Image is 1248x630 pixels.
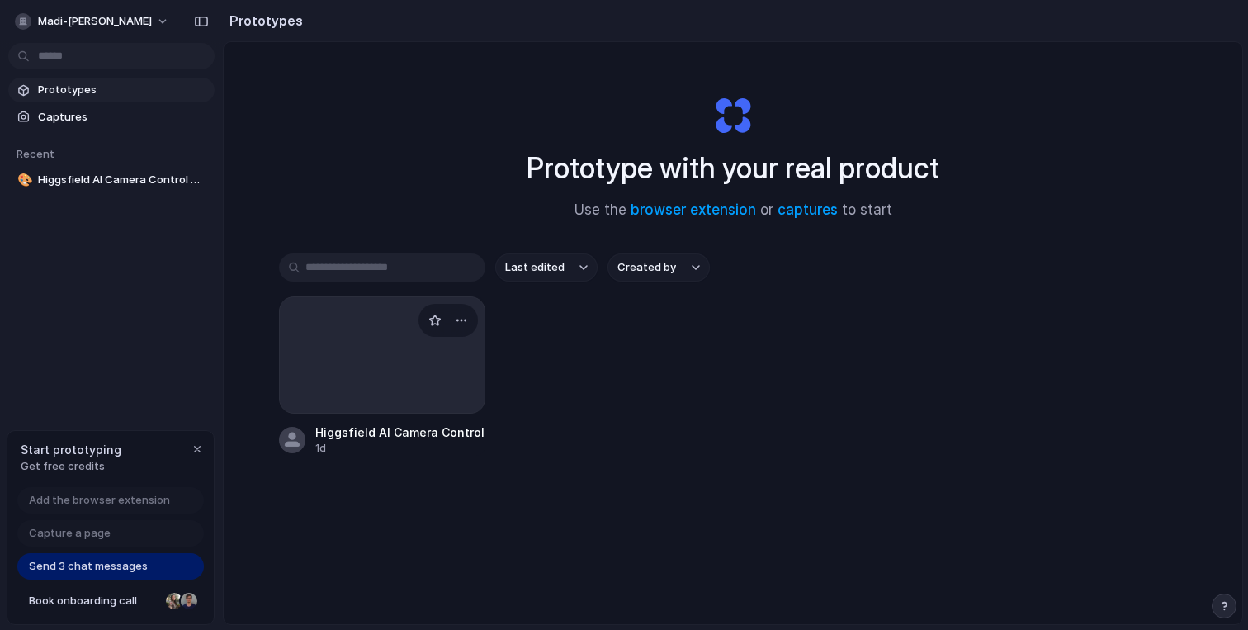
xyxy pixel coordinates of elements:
[505,259,565,276] span: Last edited
[38,109,208,126] span: Captures
[607,253,710,282] button: Created by
[8,78,215,102] a: Prototypes
[574,200,892,221] span: Use the or to start
[38,82,208,98] span: Prototypes
[29,525,111,542] span: Capture a page
[29,492,170,509] span: Add the browser extension
[164,591,184,611] div: Nicole Kubica
[38,172,208,188] span: Higgsfield AI Camera Control with Updates Banner
[15,172,31,188] button: 🎨
[778,201,838,218] a: captures
[527,146,939,190] h1: Prototype with your real product
[495,253,598,282] button: Last edited
[38,13,152,30] span: madi-[PERSON_NAME]
[315,441,485,456] div: 1d
[8,8,177,35] button: madi-[PERSON_NAME]
[17,147,54,160] span: Recent
[8,105,215,130] a: Captures
[315,424,485,441] div: Higgsfield AI Camera Control with Updates Banner
[21,441,121,458] span: Start prototyping
[21,458,121,475] span: Get free credits
[29,558,148,575] span: Send 3 chat messages
[279,296,485,456] a: Higgsfield AI Camera Control with Updates Banner1d
[631,201,756,218] a: browser extension
[29,593,159,609] span: Book onboarding call
[179,591,199,611] div: Christian Iacullo
[17,171,29,190] div: 🎨
[617,259,676,276] span: Created by
[8,168,215,192] a: 🎨Higgsfield AI Camera Control with Updates Banner
[17,588,204,614] a: Book onboarding call
[223,11,303,31] h2: Prototypes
